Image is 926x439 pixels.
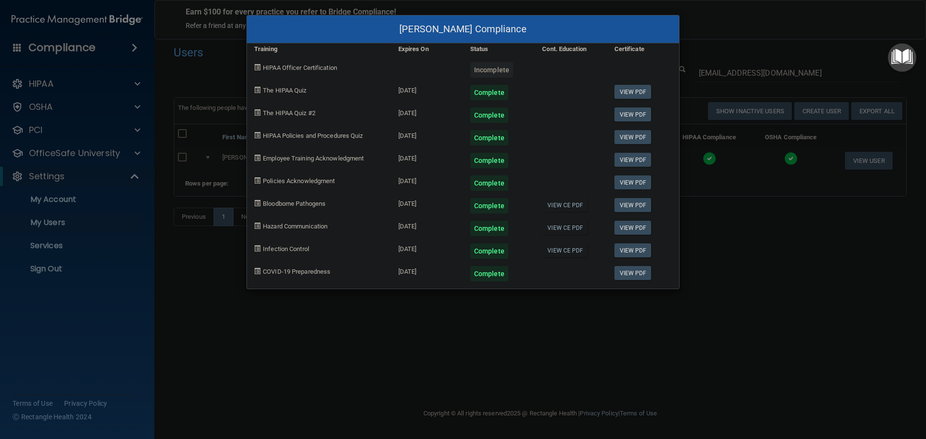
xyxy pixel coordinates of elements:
div: Training [247,43,391,55]
div: Incomplete [470,62,513,78]
div: Complete [470,85,508,100]
span: The HIPAA Quiz [263,87,306,94]
a: View CE PDF [542,243,588,257]
span: Bloodborne Pathogens [263,200,326,207]
a: View PDF [614,221,652,235]
div: Complete [470,198,508,213]
a: View PDF [614,198,652,212]
div: [DATE] [391,168,463,191]
span: HIPAA Officer Certification [263,64,337,71]
a: View PDF [614,243,652,257]
div: Complete [470,175,508,191]
div: [DATE] [391,213,463,236]
div: [DATE] [391,191,463,213]
span: HIPAA Policies and Procedures Quiz [263,132,363,139]
div: Complete [470,266,508,281]
button: Open Resource Center [888,43,916,72]
div: Complete [470,221,508,236]
div: Complete [470,153,508,168]
div: [DATE] [391,100,463,123]
div: [DATE] [391,236,463,259]
div: [DATE] [391,123,463,146]
span: COVID-19 Preparedness [263,268,330,275]
span: Hazard Communication [263,223,327,230]
div: Complete [470,243,508,259]
div: Certificate [607,43,679,55]
div: Complete [470,130,508,146]
div: Expires On [391,43,463,55]
div: Cont. Education [535,43,607,55]
a: View PDF [614,107,652,121]
div: [DATE] [391,146,463,168]
span: Infection Control [263,245,309,253]
a: View PDF [614,85,652,99]
a: View CE PDF [542,198,588,212]
div: [DATE] [391,78,463,100]
a: View CE PDF [542,221,588,235]
a: View PDF [614,175,652,189]
span: Policies Acknowledgment [263,177,335,185]
a: View PDF [614,266,652,280]
a: View PDF [614,153,652,167]
span: The HIPAA Quiz #2 [263,109,315,117]
span: Employee Training Acknowledgment [263,155,364,162]
div: Status [463,43,535,55]
div: [DATE] [391,259,463,281]
div: Complete [470,107,508,123]
a: View PDF [614,130,652,144]
div: [PERSON_NAME] Compliance [247,15,679,43]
